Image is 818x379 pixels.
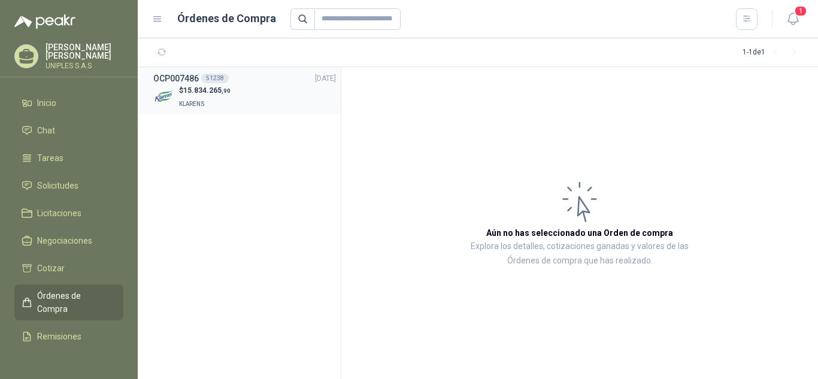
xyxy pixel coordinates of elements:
span: Inicio [37,96,56,110]
span: 15.834.265 [183,86,231,95]
span: Chat [37,124,55,137]
span: KLARENS [179,101,205,107]
a: Licitaciones [14,202,123,225]
button: 1 [782,8,804,30]
span: 1 [794,5,807,17]
a: Chat [14,119,123,142]
span: Licitaciones [37,207,81,220]
span: Solicitudes [37,179,78,192]
span: Tareas [37,151,63,165]
span: Negociaciones [37,234,92,247]
p: UNIPLES S.A.S [46,62,123,69]
div: 51238 [201,74,229,83]
span: ,90 [222,87,231,94]
a: Tareas [14,147,123,169]
p: [PERSON_NAME] [PERSON_NAME] [46,43,123,60]
a: Negociaciones [14,229,123,252]
h3: OCP007486 [153,72,199,85]
p: Explora los detalles, cotizaciones ganadas y valores de las Órdenes de compra que has realizado. [461,239,698,268]
a: OCP00748651238[DATE] Company Logo$15.834.265,90KLARENS [153,72,336,110]
p: $ [179,85,231,96]
a: Solicitudes [14,174,123,197]
span: Cotizar [37,262,65,275]
a: Órdenes de Compra [14,284,123,320]
h1: Órdenes de Compra [177,10,276,27]
img: Company Logo [153,87,174,108]
a: Remisiones [14,325,123,348]
span: Órdenes de Compra [37,289,112,316]
a: Cotizar [14,257,123,280]
img: Logo peakr [14,14,75,29]
a: Inicio [14,92,123,114]
span: [DATE] [315,73,336,84]
div: 1 - 1 de 1 [743,43,804,62]
h3: Aún no has seleccionado una Orden de compra [486,226,673,239]
span: Remisiones [37,330,81,343]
